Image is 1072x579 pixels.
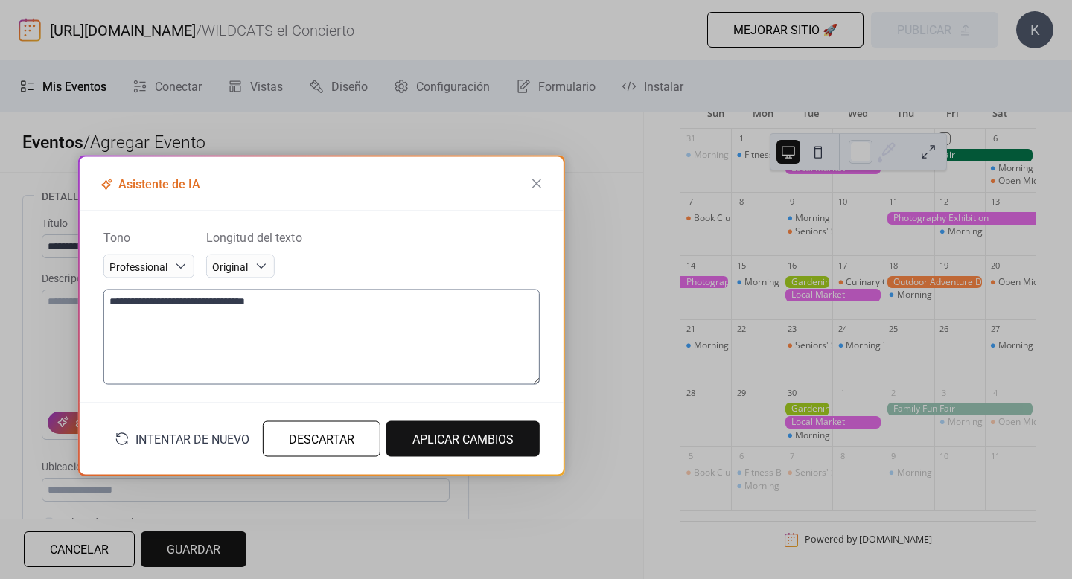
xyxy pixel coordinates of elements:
[109,261,167,273] span: Professional
[103,229,191,247] div: Tono
[103,426,261,452] button: Intentar De Nuevo
[206,229,302,247] div: Longitud del texto
[412,431,514,449] span: Aplicar Cambios
[263,421,380,457] button: Descartar
[289,431,354,449] span: Descartar
[386,421,540,457] button: Aplicar Cambios
[135,431,249,449] span: Intentar De Nuevo
[212,261,248,273] span: Original
[98,176,200,193] span: Asistente de IA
